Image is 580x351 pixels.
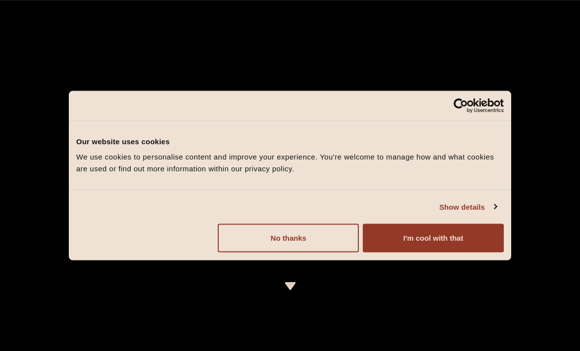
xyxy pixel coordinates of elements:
a: Show details [439,201,496,213]
button: No thanks [218,224,359,253]
div: We use cookies to personalise content and improve your experience. You're welcome to manage how a... [76,151,504,175]
div: Our website uses cookies [76,135,504,147]
button: I'm cool with that [363,224,504,253]
a: Usercentrics Cookiebot - opens in a new window [418,98,504,113]
img: icon-dropdown-cream.svg [284,282,296,290]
